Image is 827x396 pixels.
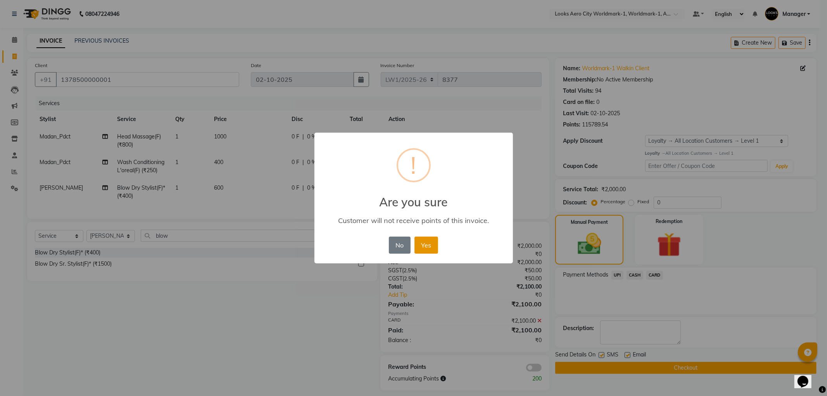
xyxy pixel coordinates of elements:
h2: Are you sure [314,186,513,209]
iframe: chat widget [794,365,819,388]
div: ! [411,150,416,181]
div: Customer will not receive points of this invoice. [325,216,501,225]
button: No [389,237,411,254]
button: Yes [414,237,438,254]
